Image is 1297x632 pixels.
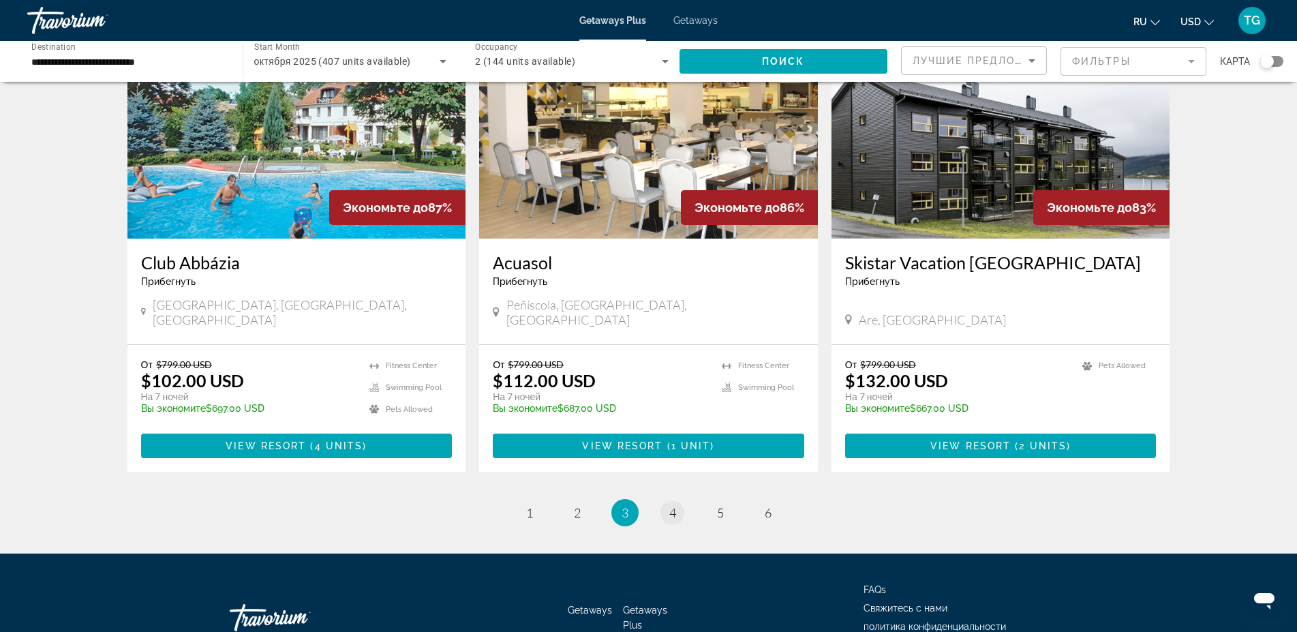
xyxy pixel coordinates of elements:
button: Поиск [680,49,888,74]
div: 86% [681,190,818,225]
span: Прибегнуть [493,276,547,287]
span: Прибегнуть [141,276,196,287]
nav: Pagination [127,499,1170,526]
span: 1 [526,505,533,520]
span: Вы экономите [493,403,558,414]
span: Fitness Center [386,361,437,370]
span: Destination [31,42,76,51]
span: Pets Allowed [386,405,433,414]
p: $687.00 USD [493,403,708,414]
span: От [493,359,504,370]
span: [GEOGRAPHIC_DATA], [GEOGRAPHIC_DATA], [GEOGRAPHIC_DATA] [153,297,452,327]
span: Экономьте до [1047,200,1132,215]
button: Filter [1061,46,1206,76]
span: 2 (144 units available) [475,56,575,67]
span: Вы экономите [141,403,206,414]
span: Экономьте до [695,200,780,215]
a: Getaways Plus [623,605,667,631]
p: На 7 ночей [493,391,708,403]
span: Pets Allowed [1099,361,1146,370]
div: 83% [1033,190,1170,225]
button: Change currency [1180,12,1214,31]
span: От [141,359,153,370]
span: ru [1133,16,1147,27]
img: 2970O01X.jpg [479,20,818,239]
span: октября 2025 (407 units available) [254,56,411,67]
span: Occupancy [475,42,518,52]
span: ( ) [663,440,715,451]
span: 2 units [1019,440,1067,451]
iframe: Schaltfläche zum Öffnen des Messaging-Fensters [1242,577,1286,621]
p: $667.00 USD [845,403,1069,414]
span: Fitness Center [738,361,789,370]
button: View Resort(4 units) [141,434,453,458]
span: Прибегнуть [845,276,900,287]
a: Getaways Plus [579,15,646,26]
p: На 7 ночей [141,391,356,403]
span: Лучшие предложения [913,55,1058,66]
a: Getaways [568,605,612,616]
button: View Resort(2 units) [845,434,1157,458]
span: Start Month [254,42,300,52]
span: Поиск [762,56,805,67]
span: ( ) [306,440,367,451]
span: 3 [622,505,628,520]
span: карта [1220,52,1250,71]
span: USD [1180,16,1201,27]
a: политика конфиденциальности [864,621,1006,632]
span: $799.00 USD [156,359,212,370]
a: FAQs [864,584,886,595]
p: На 7 ночей [845,391,1069,403]
a: Acuasol [493,252,804,273]
span: ( ) [1011,440,1071,451]
span: От [845,359,857,370]
div: 87% [329,190,466,225]
span: 4 [669,505,676,520]
span: $799.00 USD [508,359,564,370]
p: $102.00 USD [141,370,244,391]
a: Club Abbázia [141,252,453,273]
span: View Resort [582,440,662,451]
span: Swimming Pool [738,383,794,392]
span: 5 [717,505,724,520]
span: $799.00 USD [860,359,916,370]
p: $697.00 USD [141,403,356,414]
button: Change language [1133,12,1160,31]
span: Экономьте до [343,200,428,215]
p: $132.00 USD [845,370,948,391]
span: 2 [574,505,581,520]
a: Свяжитесь с нами [864,603,947,614]
span: Peñíscola, [GEOGRAPHIC_DATA], [GEOGRAPHIC_DATA] [506,297,804,327]
span: View Resort [930,440,1011,451]
a: Skistar Vacation [GEOGRAPHIC_DATA] [845,252,1157,273]
span: 6 [765,505,772,520]
span: Swimming Pool [386,383,442,392]
button: User Menu [1234,6,1270,35]
span: View Resort [226,440,306,451]
span: 4 units [315,440,363,451]
mat-select: Sort by [913,52,1035,69]
button: View Resort(1 unit) [493,434,804,458]
span: TG [1244,14,1260,27]
a: Getaways [673,15,718,26]
img: DH81E01X.jpg [831,20,1170,239]
span: Are, [GEOGRAPHIC_DATA] [859,312,1006,327]
span: Вы экономите [845,403,910,414]
span: 1 unit [671,440,711,451]
img: 2833E01X.jpg [127,20,466,239]
p: $112.00 USD [493,370,596,391]
a: Travorium [27,3,164,38]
